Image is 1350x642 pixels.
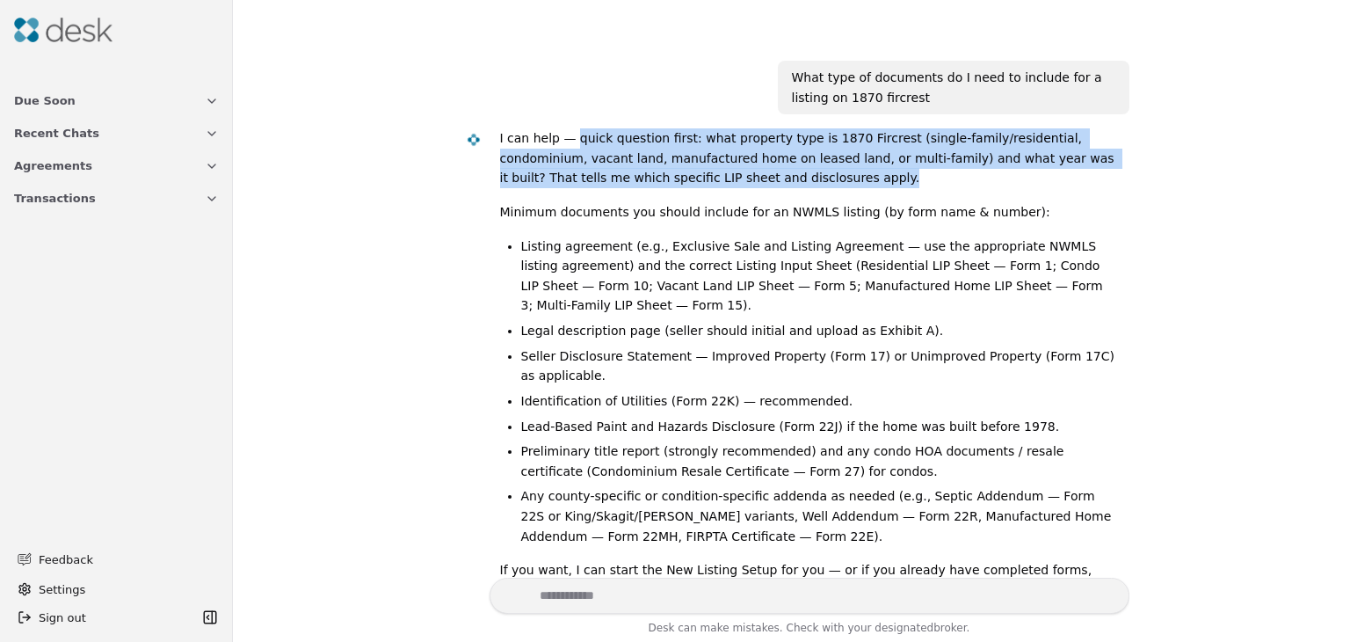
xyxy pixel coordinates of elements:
img: Desk [14,18,112,42]
button: Recent Chats [4,117,229,150]
span: Agreements [14,157,92,175]
li: Identification of Utilities (Form 22K) — recommended. [521,391,1115,412]
button: Settings [11,575,222,603]
p: Minimum documents you should include for an NWMLS listing (by form name & number): [500,202,1115,223]
span: Due Soon [14,91,76,110]
li: Preliminary title report (strongly recommended) and any condo HOA documents / resale certificate ... [521,441,1115,481]
textarea: Write your prompt here [490,578,1129,614]
span: Recent Chats [14,124,99,142]
span: Feedback [39,551,208,569]
li: Seller Disclosure Statement — Improved Property (Form 17) or Unimproved Property (Form 17C) as ap... [521,347,1115,386]
div: Desk can make mistakes. Check with your broker. [490,619,1129,642]
img: Desk [466,133,481,148]
button: Feedback [7,544,219,575]
p: I can help — quick question first: what property type is 1870 Fircrest (single-family/residential... [500,128,1115,188]
li: Lead‑Based Paint and Hazards Disclosure (Form 22J) if the home was built before 1978. [521,417,1115,437]
li: Listing agreement (e.g., Exclusive Sale and Listing Agreement — use the appropriate NWMLS listing... [521,237,1115,316]
button: Transactions [4,182,229,215]
button: Agreements [4,150,229,182]
span: Sign out [39,609,86,627]
p: If you want, I can start the New Listing Setup for you — or if you already have completed forms, ... [500,560,1115,620]
span: Settings [39,580,85,599]
div: What type of documents do I need to include for a listing on 1870 fircrest [792,68,1115,107]
button: Due Soon [4,84,229,117]
span: designated [875,622,933,634]
button: Sign out [11,603,198,631]
li: Any county‑specific or condition‑specific addenda as needed (e.g., Septic Addendum — Form 22S or ... [521,486,1115,546]
li: Legal description page (seller should initial and upload as Exhibit A). [521,321,1115,341]
span: Transactions [14,189,96,208]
